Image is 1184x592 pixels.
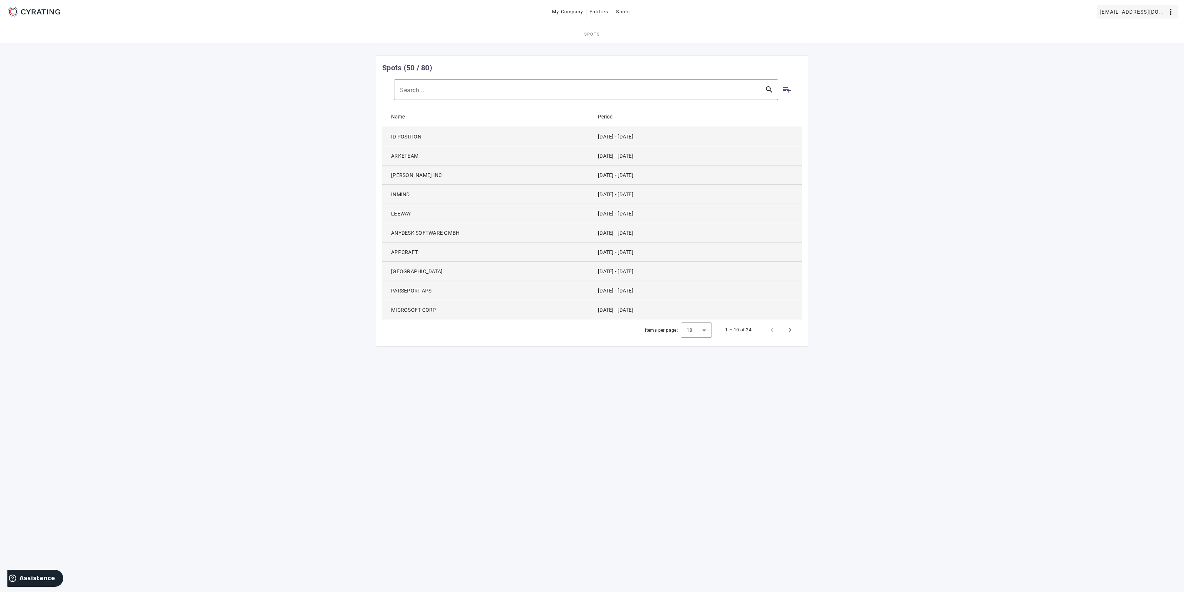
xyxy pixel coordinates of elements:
button: Spots [611,5,635,19]
div: Period [598,113,613,121]
mat-cell: [DATE] - [DATE] [592,185,802,204]
span: Spots [616,6,630,18]
span: PARSEPORT APS [391,287,431,294]
mat-card-title: Spots (50 / 80) [382,62,432,74]
span: Entities [589,6,608,18]
span: [PERSON_NAME] INC [391,171,442,179]
span: ARKETEAM [391,152,418,160]
mat-label: Search... [400,87,424,94]
mat-cell: [DATE] - [DATE] [592,300,802,320]
span: My Company [552,6,583,18]
button: My Company [549,5,586,19]
mat-icon: more_vert [1166,7,1175,16]
span: Spots [584,32,600,36]
mat-cell: [DATE] - [DATE] [592,165,802,185]
mat-cell: [DATE] - [DATE] [592,146,802,165]
span: [EMAIL_ADDRESS][DOMAIN_NAME] [1100,6,1166,18]
mat-cell: [DATE] - [DATE] [592,127,802,146]
button: Entities [586,5,611,19]
g: CYRATING [21,9,60,14]
mat-icon: playlist_add [783,85,791,94]
div: Name [391,113,411,121]
mat-cell: [DATE] - [DATE] [592,262,802,281]
div: Items per page: [645,327,678,334]
span: INMIND [391,191,410,198]
span: ID POSITION [391,133,421,140]
button: Previous page [763,321,781,339]
div: Period [598,113,619,121]
span: LEEWAY [391,210,411,217]
span: ANYDESK SOFTWARE GMBH [391,229,460,237]
mat-icon: search [760,85,778,94]
span: MICROSOFT CORP [391,306,436,314]
mat-cell: [DATE] - [DATE] [592,204,802,223]
div: Name [391,113,405,121]
mat-cell: [DATE] - [DATE] [592,243,802,262]
iframe: Ouvre un widget dans lequel vous pouvez trouver plus d’informations [7,570,63,588]
mat-cell: [DATE] - [DATE] [592,281,802,300]
span: [GEOGRAPHIC_DATA] [391,268,443,275]
button: [EMAIL_ADDRESS][DOMAIN_NAME] [1097,5,1178,19]
span: APPCRAFT [391,248,418,256]
mat-cell: [DATE] - [DATE] [592,223,802,243]
div: 1 – 10 of 24 [725,326,751,334]
button: Next page [781,321,799,339]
